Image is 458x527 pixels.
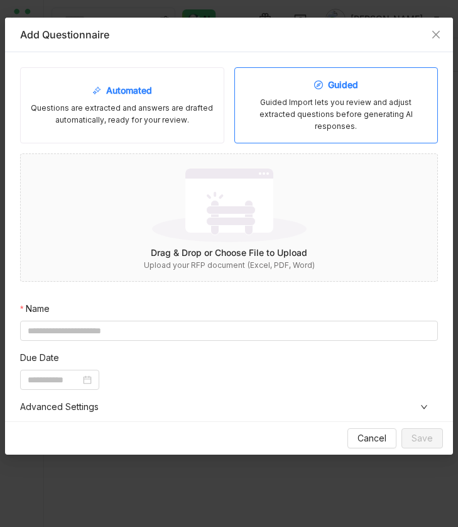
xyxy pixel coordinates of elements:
[20,28,438,42] div: Add Questionnaire
[152,164,307,246] img: No data
[21,154,437,282] div: No dataDrag & Drop or Choose File to UploadUpload your RFP document (Excel, PDF, Word)
[21,246,437,260] div: Drag & Drop or Choose File to Upload
[20,400,438,414] span: Advanced Settings
[347,428,396,448] button: Cancel
[92,84,152,97] div: Automated
[31,103,214,126] div: Questions are extracted and answers are drafted automatically, ready for your review.
[20,302,50,316] label: Name
[21,260,437,272] div: Upload your RFP document (Excel, PDF, Word)
[20,351,59,365] label: Due Date
[401,428,443,448] button: Save
[357,431,386,445] span: Cancel
[245,97,428,133] div: Guided Import lets you review and adjust extracted questions before generating AI responses.
[419,18,453,52] button: Close
[314,78,358,92] div: Guided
